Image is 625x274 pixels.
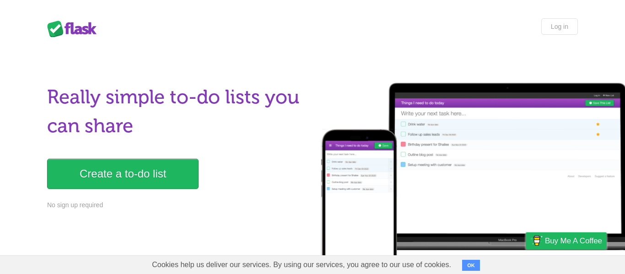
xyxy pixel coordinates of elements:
[143,256,460,274] span: Cookies help us deliver our services. By using our services, you agree to our use of cookies.
[526,232,607,249] a: Buy me a coffee
[47,159,199,189] a: Create a to-do list
[530,233,543,248] img: Buy me a coffee
[47,200,307,210] p: No sign up required
[545,233,602,249] span: Buy me a coffee
[541,18,578,35] a: Log in
[47,21,102,37] div: Flask Lists
[462,260,480,271] button: OK
[47,83,307,140] h1: Really simple to-do lists you can share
